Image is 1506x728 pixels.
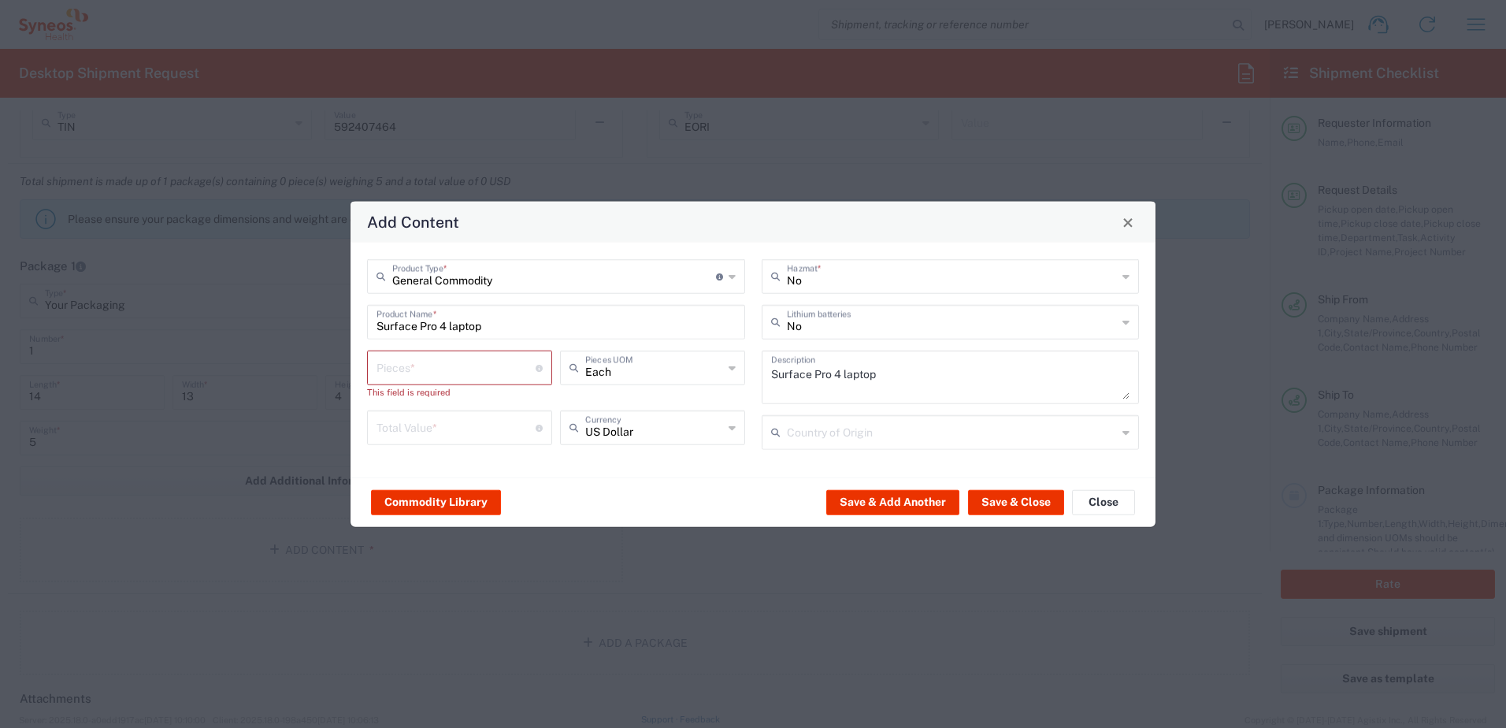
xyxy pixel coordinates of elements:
[1117,211,1139,233] button: Close
[826,489,959,514] button: Save & Add Another
[1072,489,1135,514] button: Close
[968,489,1064,514] button: Save & Close
[367,210,459,233] h4: Add Content
[367,385,552,399] div: This field is required
[371,489,501,514] button: Commodity Library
